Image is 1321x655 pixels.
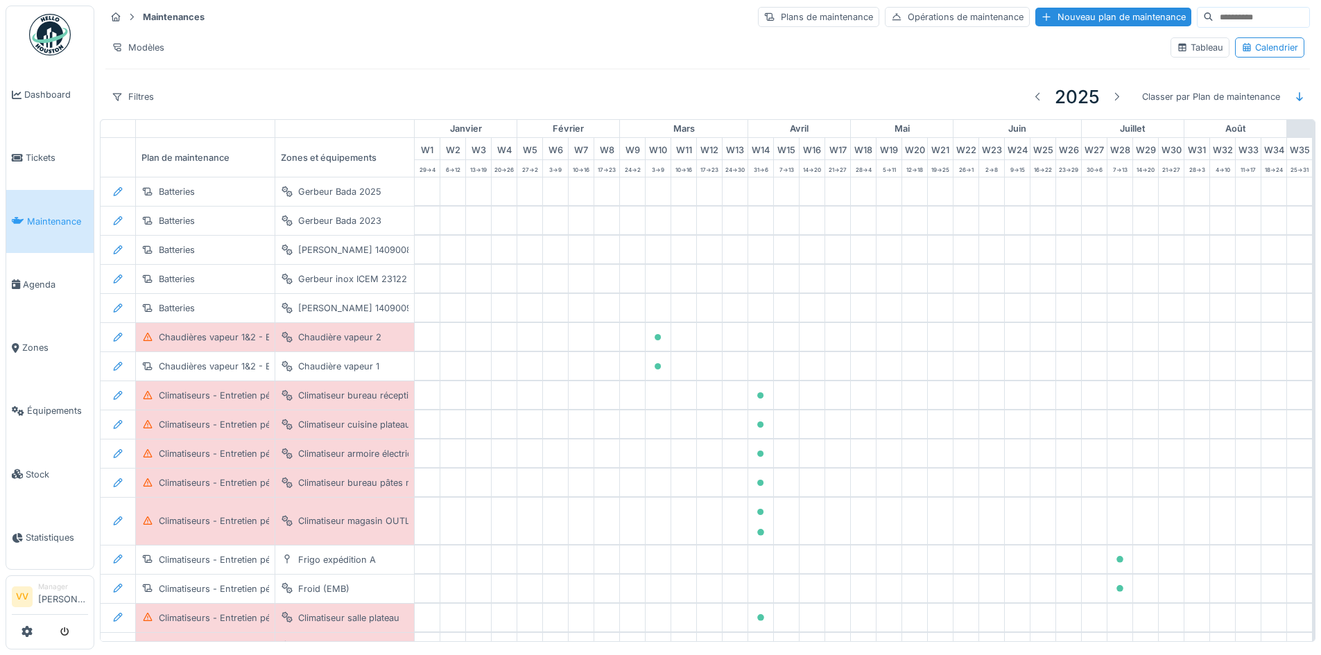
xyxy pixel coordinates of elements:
div: Calendrier [1241,41,1298,54]
div: Climatiseur bureau réception lait [298,389,434,402]
div: 20 -> 26 [492,160,517,177]
div: 14 -> 20 [1133,160,1158,177]
div: W 29 [1133,138,1158,159]
div: juillet [1082,120,1184,138]
div: 27 -> 2 [517,160,542,177]
div: Climatiseurs - Entretien périodique [159,611,305,625]
span: Maintenance [27,215,88,228]
div: 13 -> 19 [466,160,491,177]
a: Agenda [6,253,94,316]
div: Batteries [159,185,195,198]
div: 11 -> 17 [1236,160,1261,177]
div: W 20 [902,138,927,159]
div: Climatiseur armoire électrique pâtes molles [298,447,478,460]
div: juin [953,120,1081,138]
div: Climatiseurs - Entretien périodique [159,582,305,595]
div: 3 -> 9 [543,160,568,177]
div: W 25 [1030,138,1055,159]
div: Batteries [159,243,195,256]
div: Climatiseurs - Entretien périodique [159,553,305,566]
div: W 32 [1210,138,1235,159]
div: 5 -> 11 [877,160,901,177]
div: 23 -> 29 [1056,160,1081,177]
div: W 19 [877,138,901,159]
div: [PERSON_NAME] 1409008 [298,243,412,256]
div: Batteries [159,302,195,315]
div: W 26 [1056,138,1081,159]
div: 29 -> 4 [415,160,440,177]
div: 28 -> 4 [851,160,876,177]
div: 24 -> 30 [723,160,748,177]
div: août [1184,120,1286,138]
div: W 1 [415,138,440,159]
div: Opérations de maintenance [885,7,1030,27]
div: W 4 [492,138,517,159]
a: Stock [6,443,94,506]
div: mai [851,120,953,138]
a: Tickets [6,126,94,189]
div: 14 -> 20 [800,160,824,177]
div: mars [620,120,748,138]
div: W 16 [800,138,824,159]
div: Classer par Plan de maintenance [1136,87,1286,107]
img: Badge_color-CXgf-gQk.svg [29,14,71,55]
div: Manager [38,582,88,592]
div: Climatiseurs - Entretien périodique [159,514,305,527]
div: W 11 [671,138,696,159]
div: 10 -> 16 [569,160,594,177]
div: Batteries [159,214,195,227]
div: W 5 [517,138,542,159]
div: Frigo expédition A [298,553,376,566]
div: 28 -> 3 [1184,160,1209,177]
div: Modèles [105,37,171,58]
div: W 27 [1082,138,1107,159]
div: W 10 [646,138,671,159]
div: Climatiseur bureau pâtes molles [298,476,433,489]
div: W 7 [569,138,594,159]
h3: 2025 [1055,86,1100,107]
div: Tableau [1177,41,1223,54]
div: W 33 [1236,138,1261,159]
div: W 35 [1287,138,1312,159]
div: W 31 [1184,138,1209,159]
div: W 9 [620,138,645,159]
div: 24 -> 2 [620,160,645,177]
div: 25 -> 31 [1287,160,1312,177]
span: Stock [26,468,88,481]
span: Agenda [23,278,88,291]
div: Climatiseurs - Entretien périodique [159,447,305,460]
div: Chaudières vapeur 1&2 - Entretien périodique [159,360,351,373]
div: 18 -> 24 [1261,160,1286,177]
div: 31 -> 6 [748,160,773,177]
div: 7 -> 13 [1107,160,1132,177]
div: W 13 [723,138,748,159]
div: Plans de maintenance [758,7,879,27]
div: Plan de maintenance [136,138,275,177]
div: Batteries [159,272,195,286]
div: Gerbeur inox ICEM 23122 [298,272,407,286]
div: 30 -> 6 [1082,160,1107,177]
div: W 18 [851,138,876,159]
div: W 6 [543,138,568,159]
div: W 30 [1159,138,1184,159]
div: février [517,120,619,138]
strong: Maintenances [137,10,210,24]
div: 17 -> 23 [594,160,619,177]
div: Chaudière vapeur 1 [298,360,379,373]
div: 3 -> 9 [646,160,671,177]
div: 10 -> 16 [671,160,696,177]
div: W 34 [1261,138,1286,159]
div: Zones et équipements [275,138,414,177]
div: Chaudière vapeur 2 [298,331,381,344]
div: Climatiseur magasin OUTLET [298,514,421,527]
span: Statistiques [26,531,88,544]
a: Dashboard [6,63,94,126]
div: W 2 [440,138,465,159]
div: 12 -> 18 [902,160,927,177]
a: Statistiques [6,506,94,569]
div: Chaudières vapeur 1&2 - Entretien périodique [159,331,351,344]
div: Nouveau plan de maintenance [1035,8,1191,26]
div: 2 -> 8 [979,160,1004,177]
div: avril [748,120,850,138]
div: 21 -> 27 [1159,160,1184,177]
